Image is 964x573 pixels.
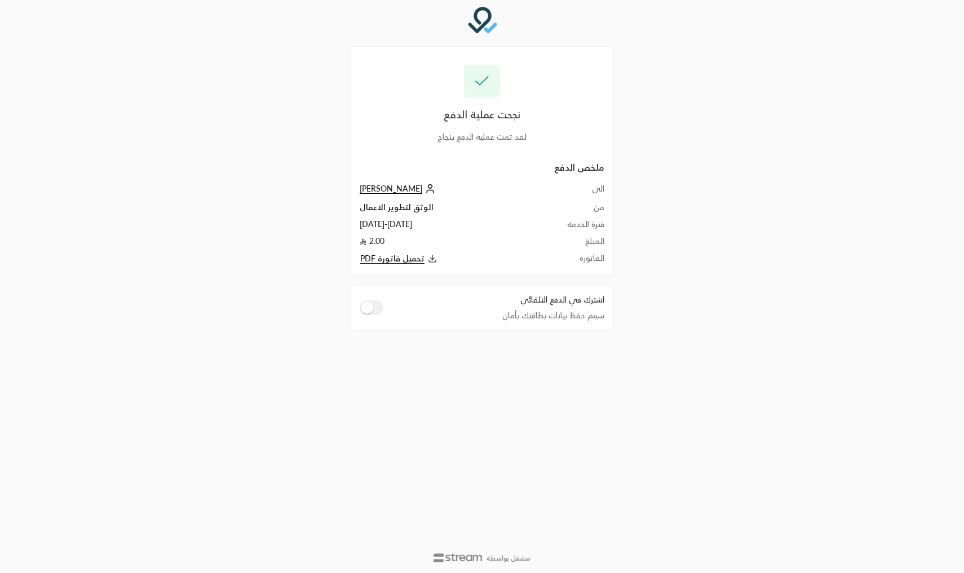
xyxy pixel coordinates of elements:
td: الى [528,183,604,202]
td: الفاتورة [528,252,604,265]
td: المبلغ [528,236,604,252]
td: فترة الخدمة [528,219,604,236]
td: الوثق لتطوير الاعمال [360,202,528,219]
p: مشغل بواسطة [487,554,530,563]
td: [DATE] - [DATE] [360,219,528,236]
span: اشترك في الدفع التلقائي [502,294,604,305]
span: [PERSON_NAME] [360,184,422,194]
span: تحميل فاتورة PDF [360,254,424,264]
td: من [528,202,604,219]
td: 2.00 [360,236,528,252]
a: [PERSON_NAME] [360,184,438,193]
h2: ملخص الدفع [360,161,604,174]
button: تحميل فاتورة PDF [360,252,528,265]
div: نجحت عملية الدفع [360,106,604,122]
span: سيتم حفظ بيانات بطاقتك بأمان [502,310,604,321]
div: لقد تمت عملية الدفع بنجاح [360,131,604,143]
img: Company Logo [467,7,497,37]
